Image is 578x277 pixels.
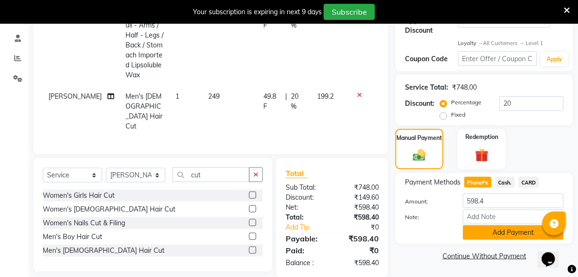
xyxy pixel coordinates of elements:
[409,148,430,162] img: _cash.svg
[451,98,482,107] label: Percentage
[405,177,461,187] span: Payment Methods
[332,245,386,256] div: ₹0
[451,111,465,119] label: Fixed
[332,193,386,203] div: ₹149.60
[495,177,515,188] span: Cash.
[405,83,448,92] div: Service Total:
[332,258,386,268] div: ₹598.40
[332,212,386,222] div: ₹598.40
[458,51,538,66] input: Enter Offer / Coupon Code
[279,258,332,268] div: Balance :
[125,11,164,79] span: Women's Full - Arms / Half - Legs / Back / Stomach Imported Lipsoluble Wax
[279,203,332,212] div: Net:
[397,251,571,261] a: Continue Without Payment
[43,232,102,242] div: Men's Boy Hair Cut
[332,233,386,244] div: ₹598.40
[43,246,164,256] div: Men's [DEMOGRAPHIC_DATA] Hair Cut
[538,239,568,268] iframe: chat widget
[193,7,322,17] div: Your subscription is expiring in next 9 days
[464,177,491,188] span: PhonePe
[405,54,458,64] div: Coupon Code
[285,92,287,111] span: |
[263,92,281,111] span: 49.8 F
[405,16,458,36] div: Apply Discount
[332,203,386,212] div: ₹598.40
[541,52,568,66] button: Apply
[43,218,125,228] div: Women's Nails Cut & Filing
[125,92,163,130] span: Men's [DEMOGRAPHIC_DATA] Hair Cut
[279,233,332,244] div: Payable:
[317,92,334,101] span: 199.2
[279,183,332,193] div: Sub Total:
[463,225,564,240] button: Add Payment
[458,39,564,47] div: All Customers → Level 1
[463,210,564,224] input: Add Note
[465,133,498,141] label: Redemption
[324,4,375,20] button: Subscribe
[175,92,179,101] span: 1
[519,177,539,188] span: CARD
[43,191,115,201] div: Women's Girls Hair Cut
[286,168,308,178] span: Total
[332,183,386,193] div: ₹748.00
[43,204,175,214] div: Women's [DEMOGRAPHIC_DATA] Hair Cut
[341,222,386,232] div: ₹0
[463,194,564,208] input: Amount
[397,134,443,142] label: Manual Payment
[458,40,483,46] strong: Loyalty →
[279,212,332,222] div: Total:
[398,213,455,222] label: Note:
[279,193,332,203] div: Discount:
[398,197,455,206] label: Amount:
[452,83,477,92] div: ₹748.00
[279,245,332,256] div: Paid:
[291,92,306,111] span: 20 %
[48,92,102,101] span: [PERSON_NAME]
[405,99,434,109] div: Discount:
[471,147,493,164] img: _gift.svg
[173,167,250,182] input: Search or Scan
[209,92,220,101] span: 249
[279,222,341,232] a: Add Tip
